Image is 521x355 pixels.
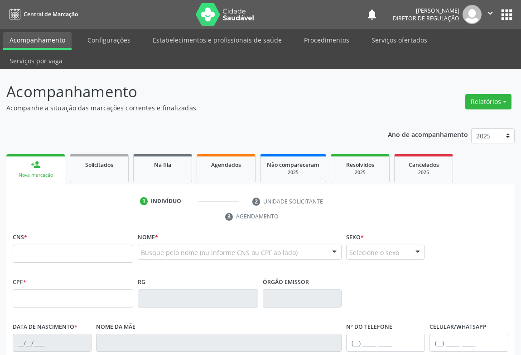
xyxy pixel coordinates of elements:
[349,248,399,257] span: Selecione o sexo
[401,169,446,176] div: 2025
[263,275,309,289] label: Órgão emissor
[465,94,511,109] button: Relatórios
[499,7,515,23] button: apps
[96,320,135,334] label: Nome da mãe
[138,231,158,245] label: Nome
[393,7,459,14] div: [PERSON_NAME]
[429,320,487,334] label: Celular/WhatsApp
[140,197,148,205] div: 1
[13,275,26,289] label: CPF
[141,248,298,257] span: Busque pelo nome (ou informe CNS ou CPF ao lado)
[13,334,92,352] input: __/__/____
[429,334,508,352] input: (__) _____-_____
[31,160,41,170] div: person_add
[298,32,356,48] a: Procedimentos
[211,161,241,169] span: Agendados
[346,320,392,334] label: Nº do Telefone
[485,8,495,18] i: 
[482,5,499,24] button: 
[267,161,319,169] span: Não compareceram
[346,334,425,352] input: (__) _____-_____
[151,197,181,205] div: Indivíduo
[3,53,69,69] a: Serviços por vaga
[366,8,378,21] button: notifications
[6,80,362,103] p: Acompanhamento
[267,169,319,176] div: 2025
[409,161,439,169] span: Cancelados
[346,161,374,169] span: Resolvidos
[138,275,145,289] label: RG
[388,128,468,140] p: Ano de acompanhamento
[24,10,78,18] span: Central de Marcação
[338,169,383,176] div: 2025
[146,32,288,48] a: Estabelecimentos e profissionais de saúde
[13,231,27,245] label: CNS
[154,161,171,169] span: Na fila
[13,320,77,334] label: Data de nascimento
[85,161,113,169] span: Solicitados
[81,32,137,48] a: Configurações
[463,5,482,24] img: img
[6,7,78,22] a: Central de Marcação
[6,103,362,113] p: Acompanhe a situação das marcações correntes e finalizadas
[3,32,72,50] a: Acompanhamento
[346,231,364,245] label: Sexo
[393,14,459,22] span: Diretor de regulação
[365,32,434,48] a: Serviços ofertados
[13,172,59,179] div: Nova marcação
